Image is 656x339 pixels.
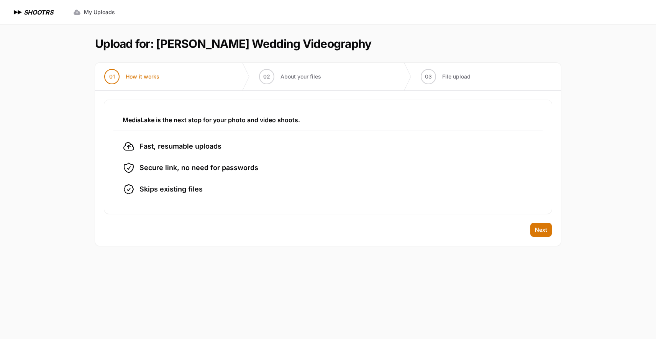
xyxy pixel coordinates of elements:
span: Fast, resumable uploads [139,141,221,152]
span: About your files [280,73,321,80]
span: 01 [109,73,115,80]
span: 02 [263,73,270,80]
a: My Uploads [69,5,120,19]
img: SHOOTRS [12,8,24,17]
h1: SHOOTRS [24,8,53,17]
span: How it works [126,73,159,80]
span: My Uploads [84,8,115,16]
button: 03 File upload [412,63,480,90]
a: SHOOTRS SHOOTRS [12,8,53,17]
span: File upload [442,73,471,80]
h1: Upload for: [PERSON_NAME] Wedding Videography [95,37,371,51]
button: 01 How it works [95,63,169,90]
button: 02 About your files [250,63,330,90]
span: Next [535,226,547,234]
span: Skips existing files [139,184,203,195]
h3: MediaLake is the next stop for your photo and video shoots. [123,115,533,124]
span: Secure link, no need for passwords [139,162,258,173]
span: 03 [425,73,432,80]
button: Next [530,223,552,237]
